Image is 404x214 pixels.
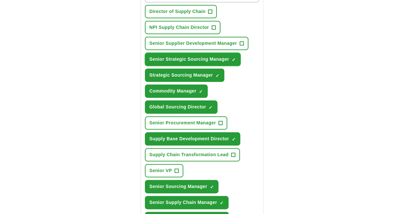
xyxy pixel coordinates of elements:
span: Director of Supply Chain [149,8,206,15]
button: Strategic Sourcing Manager✓ [145,69,224,82]
button: Senior VP [145,164,183,177]
span: NPI Supply Chain Director [149,24,209,31]
span: Senior Procurement Manager [149,120,216,126]
span: Global Sourcing Director [149,104,206,110]
button: Global Sourcing Director✓ [145,100,217,114]
span: ✓ [232,57,236,62]
button: Director of Supply Chain [145,5,217,18]
span: ✓ [199,89,203,94]
span: ✓ [210,184,214,190]
span: Commodity Manager [149,88,196,94]
span: ✓ [216,73,219,78]
span: ✓ [220,200,224,206]
span: Senior Supplier Development Manager [149,40,237,47]
span: Senior Sourcing Manager [149,183,207,190]
button: Senior Sourcing Manager✓ [145,180,219,193]
span: Senior Strategic Sourcing Manager [149,56,229,63]
button: Supply Chain Transformation Lead [145,148,240,161]
button: Commodity Manager✓ [145,84,208,98]
span: Supply Chain Transformation Lead [149,151,229,158]
span: ✓ [209,105,213,110]
span: Supply Base Development Director [149,135,229,142]
button: Senior Supplier Development Manager [145,37,248,50]
button: Senior Procurement Manager [145,116,227,130]
button: Senior Supply Chain Manager✓ [145,196,229,209]
button: NPI Supply Chain Director [145,21,220,34]
button: Senior Strategic Sourcing Manager✓ [145,53,241,66]
span: Senior VP [149,167,172,174]
button: Supply Base Development Director✓ [145,132,241,145]
span: Strategic Sourcing Manager [149,72,213,79]
span: Senior Supply Chain Manager [149,199,217,206]
span: ✓ [231,137,235,142]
